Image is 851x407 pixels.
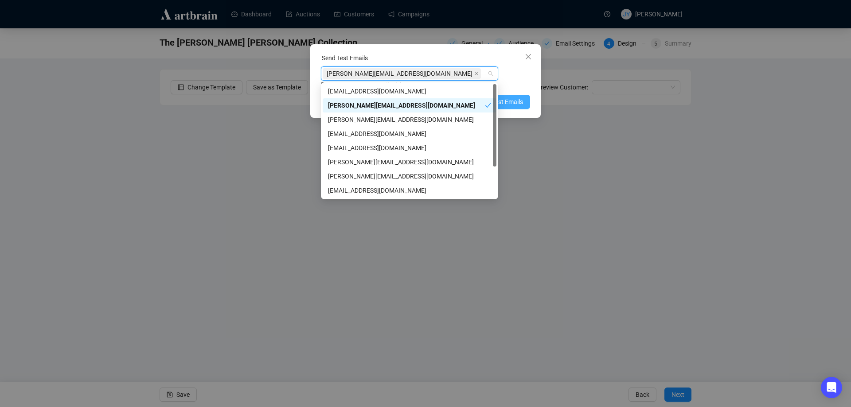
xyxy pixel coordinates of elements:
[328,171,491,181] div: [PERSON_NAME][EMAIL_ADDRESS][DOMAIN_NAME]
[328,86,491,96] div: [EMAIL_ADDRESS][DOMAIN_NAME]
[323,98,496,112] div: jason@martelmaidesauctions.com
[323,141,496,155] div: tal.k@artbrain.co
[327,69,472,78] span: [PERSON_NAME][EMAIL_ADDRESS][DOMAIN_NAME]
[821,377,842,398] div: Open Intercom Messenger
[328,186,491,195] div: [EMAIL_ADDRESS][DOMAIN_NAME]
[477,97,523,107] span: Send Test Emails
[323,68,481,79] span: jason@martelmaidesauctions.com
[485,102,491,109] span: check
[328,157,491,167] div: [PERSON_NAME][EMAIL_ADDRESS][DOMAIN_NAME]
[323,84,496,98] div: ari@artbrain.co
[323,169,496,183] div: neta.k@artbrain.co
[323,155,496,169] div: rebecca.e@artbrain.co
[328,143,491,153] div: [EMAIL_ADDRESS][DOMAIN_NAME]
[525,53,532,60] span: close
[328,101,485,110] div: [PERSON_NAME][EMAIL_ADDRESS][DOMAIN_NAME]
[322,54,368,62] label: Send Test Emails
[328,115,491,124] div: [PERSON_NAME][EMAIL_ADDRESS][DOMAIN_NAME]
[323,112,496,127] div: james@martelmaidesauctions.com
[323,127,496,141] div: adi.p@artbrain.co
[474,71,479,76] span: close
[521,50,535,64] button: Close
[323,183,496,198] div: netanel.p@artbrain.co
[328,129,491,139] div: [EMAIL_ADDRESS][DOMAIN_NAME]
